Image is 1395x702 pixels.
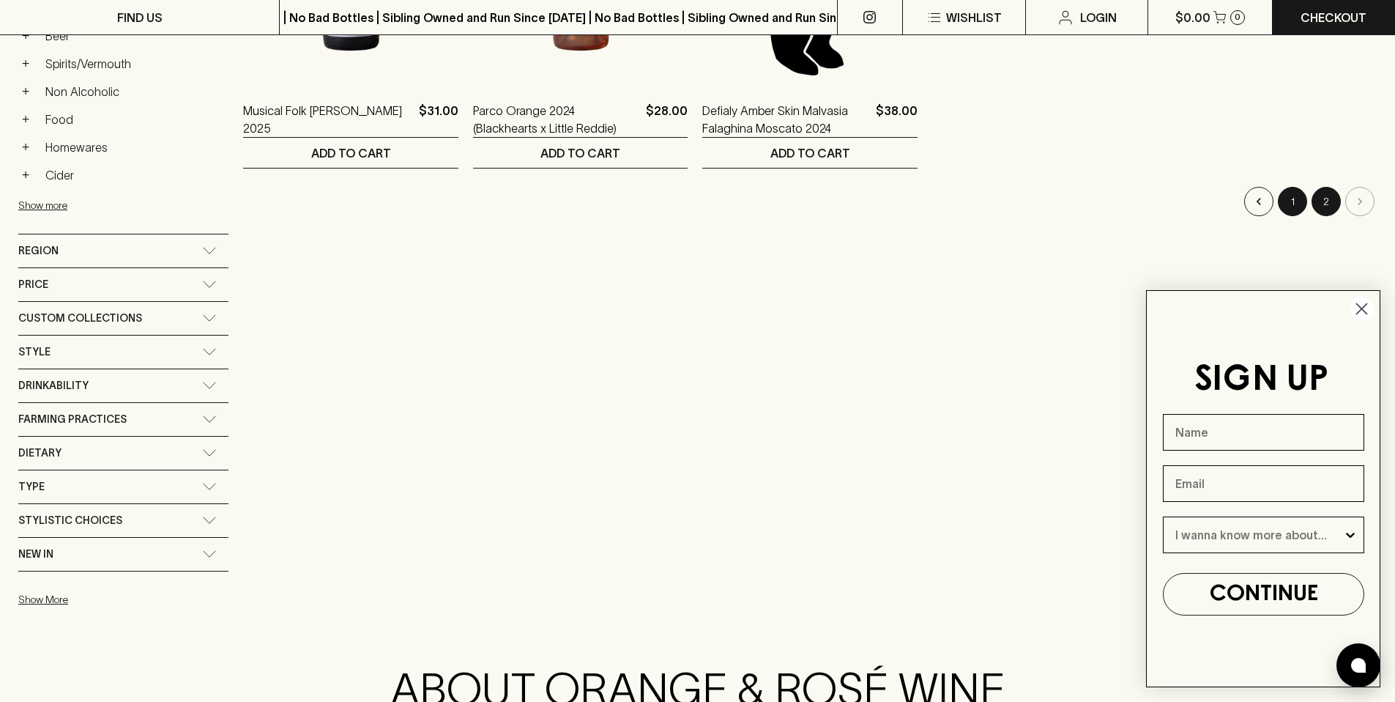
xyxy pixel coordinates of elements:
[1163,573,1364,616] button: CONTINUE
[18,511,122,530] span: Stylistic Choices
[18,309,142,328] span: Custom Collections
[419,102,458,137] p: $31.00
[540,144,620,162] p: ADD TO CART
[18,437,228,470] div: Dietary
[18,403,228,436] div: Farming Practices
[1080,9,1117,26] p: Login
[1163,414,1364,451] input: Name
[1175,9,1210,26] p: $0.00
[1194,363,1328,397] span: SIGN UP
[18,545,53,564] span: New In
[39,51,228,76] a: Spirits/Vermouth
[18,168,33,182] button: +
[1278,187,1307,216] button: Go to page 1
[243,102,413,137] a: Musical Folk [PERSON_NAME] 2025
[1175,517,1343,553] input: I wanna know more about...
[646,102,688,137] p: $28.00
[243,187,1377,216] nav: pagination navigation
[18,444,62,462] span: Dietary
[702,102,870,137] a: Defialy Amber Skin Malvasia Falaghina Moscato 2024
[18,302,228,335] div: Custom Collections
[18,377,89,395] span: Drinkability
[702,138,918,168] button: ADD TO CART
[473,138,688,168] button: ADD TO CART
[18,84,33,99] button: +
[1301,9,1366,26] p: Checkout
[18,504,228,537] div: Stylistic Choices
[18,538,228,571] div: New In
[18,234,228,267] div: Region
[311,144,391,162] p: ADD TO CART
[1312,187,1341,216] button: page 2
[1235,13,1240,21] p: 0
[18,140,33,155] button: +
[18,470,228,503] div: Type
[39,163,228,188] a: Cider
[18,585,210,615] button: Show More
[876,102,918,137] p: $38.00
[18,369,228,402] div: Drinkability
[18,336,228,369] div: Style
[18,343,51,361] span: Style
[1351,658,1366,673] img: bubble-icon
[39,79,228,104] a: Non Alcoholic
[1163,465,1364,502] input: Email
[18,268,228,301] div: Price
[770,144,850,162] p: ADD TO CART
[1244,187,1273,216] button: Go to previous page
[18,276,48,294] span: Price
[1343,517,1358,553] button: Show Options
[18,112,33,127] button: +
[39,135,228,160] a: Homewares
[18,478,45,496] span: Type
[1131,276,1395,702] div: FLYOUT Form
[39,23,228,48] a: Beer
[473,102,641,137] a: Parco Orange 2024 (Blackhearts x Little Reddie)
[39,107,228,132] a: Food
[1349,296,1374,322] button: Close dialog
[18,56,33,71] button: +
[117,9,163,26] p: FIND US
[18,410,127,429] span: Farming Practices
[18,242,59,260] span: Region
[243,138,458,168] button: ADD TO CART
[18,191,210,221] button: Show more
[18,29,33,43] button: +
[946,9,1002,26] p: Wishlist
